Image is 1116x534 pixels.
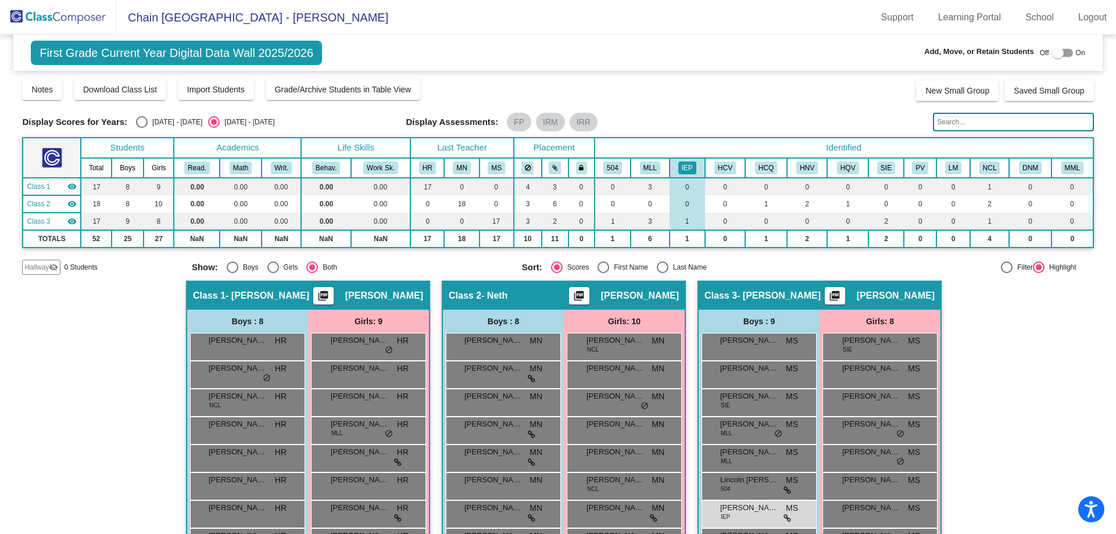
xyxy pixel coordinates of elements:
[1051,213,1093,230] td: 0
[31,41,322,65] span: First Grade Current Year Digital Data Wall 2025/2026
[586,446,645,458] span: [PERSON_NAME]
[827,213,868,230] td: 0
[316,290,330,306] mat-icon: picture_as_pdf
[542,195,568,213] td: 6
[904,158,936,178] th: Parent Volunteer
[868,178,904,195] td: 0
[936,158,970,178] th: Likely Moving
[410,178,444,195] td: 17
[187,85,245,94] span: Import Students
[220,213,262,230] td: 0.00
[331,390,389,402] span: [PERSON_NAME]
[796,162,818,174] button: HNV
[908,335,920,347] span: MS
[720,418,778,430] span: [PERSON_NAME]
[970,213,1010,230] td: 1
[209,363,267,374] span: [PERSON_NAME] [PERSON_NAME]
[904,230,936,248] td: 0
[331,335,389,346] span: [PERSON_NAME]
[1069,8,1116,27] a: Logout
[755,162,777,174] button: HCQ
[1051,178,1093,195] td: 0
[631,213,670,230] td: 3
[896,429,904,439] span: do_not_disturb_alt
[209,418,267,430] span: [PERSON_NAME] Beloit
[916,80,999,101] button: New Small Group
[586,335,645,346] span: [PERSON_NAME]
[670,178,705,195] td: 0
[178,79,254,100] button: Import Students
[444,213,479,230] td: 0
[331,429,342,438] span: MLL
[668,262,707,273] div: Last Name
[444,230,479,248] td: 18
[670,158,705,178] th: Individualized Education Plan
[464,390,523,402] span: [PERSON_NAME]
[262,230,301,248] td: NaN
[542,230,568,248] td: 11
[1009,158,1051,178] th: Do Not Move
[872,8,923,27] a: Support
[279,262,298,273] div: Girls
[568,195,595,213] td: 0
[1009,178,1051,195] td: 0
[410,195,444,213] td: 0
[27,199,50,209] span: Class 2
[745,230,787,248] td: 1
[787,230,828,248] td: 2
[530,363,542,375] span: MN
[820,310,940,333] div: Girls: 8
[331,446,389,458] span: [PERSON_NAME]
[842,418,900,430] span: [PERSON_NAME]
[745,213,787,230] td: 0
[209,390,267,402] span: [PERSON_NAME]
[187,310,308,333] div: Boys : 8
[345,290,423,302] span: [PERSON_NAME]
[569,287,589,304] button: Print Students Details
[979,162,1000,174] button: NCL
[464,363,523,374] span: [PERSON_NAME]
[1051,158,1093,178] th: Monitored ML
[301,195,350,213] td: 0.00
[908,363,920,375] span: MS
[745,158,787,178] th: Hi Cap - Quantitative Qualification
[410,230,444,248] td: 17
[652,390,664,403] span: MN
[112,230,144,248] td: 25
[970,195,1010,213] td: 2
[238,262,259,273] div: Boys
[843,345,852,354] span: SIE
[81,195,112,213] td: 18
[1045,262,1076,273] div: Highlight
[787,178,828,195] td: 0
[514,213,542,230] td: 3
[595,213,631,230] td: 1
[522,262,542,273] span: Sort:
[480,178,514,195] td: 0
[970,178,1010,195] td: 1
[301,213,350,230] td: 0.00
[81,138,174,158] th: Students
[1051,195,1093,213] td: 0
[640,162,660,174] button: MLL
[419,162,436,174] button: HR
[406,117,499,127] span: Display Assessments:
[705,213,746,230] td: 0
[586,363,645,374] span: [PERSON_NAME]
[112,213,144,230] td: 9
[568,213,595,230] td: 0
[542,158,568,178] th: Keep with students
[631,230,670,248] td: 6
[83,85,157,94] span: Download Class List
[480,230,514,248] td: 17
[81,158,112,178] th: Total
[192,262,218,273] span: Show:
[904,178,936,195] td: 0
[945,162,961,174] button: LM
[444,178,479,195] td: 0
[209,335,267,346] span: [PERSON_NAME]
[868,195,904,213] td: 0
[275,446,287,458] span: HR
[23,213,81,230] td: Minnie Singh - Singh
[112,178,144,195] td: 8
